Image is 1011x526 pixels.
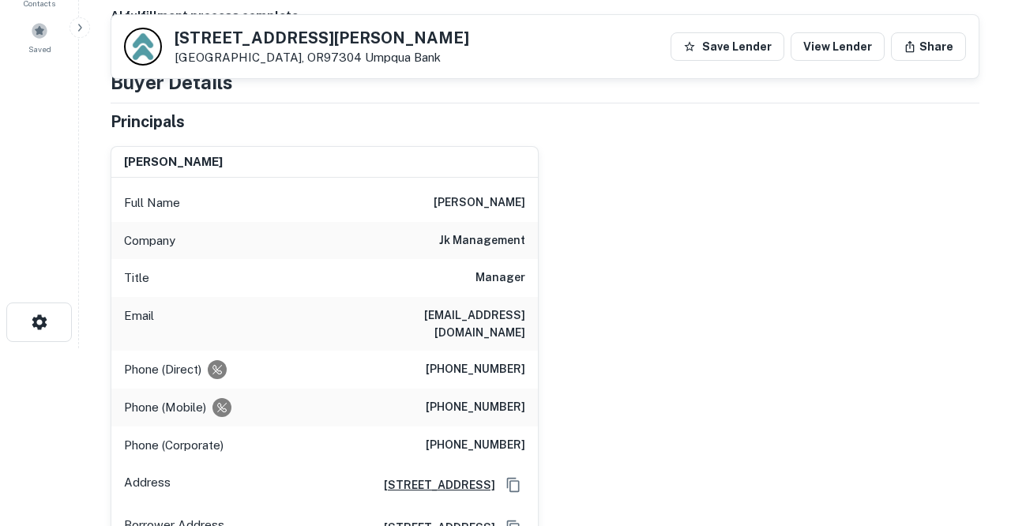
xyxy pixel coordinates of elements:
[111,110,185,133] h5: Principals
[175,30,469,46] h5: [STREET_ADDRESS][PERSON_NAME]
[426,436,525,455] h6: [PHONE_NUMBER]
[212,398,231,417] div: Requests to not be contacted at this number
[124,473,171,497] p: Address
[124,153,223,171] h6: [PERSON_NAME]
[124,360,201,379] p: Phone (Direct)
[124,269,149,287] p: Title
[671,32,784,61] button: Save Lender
[502,473,525,497] button: Copy Address
[5,16,74,58] a: Saved
[28,43,51,55] span: Saved
[175,51,469,65] p: [GEOGRAPHIC_DATA], OR97304
[111,7,979,25] h6: AI fulfillment process complete.
[124,306,154,341] p: Email
[475,269,525,287] h6: Manager
[434,193,525,212] h6: [PERSON_NAME]
[426,398,525,417] h6: [PHONE_NUMBER]
[92,32,210,55] div: Sending borrower request to AI...
[111,68,233,96] h4: Buyer Details
[932,400,1011,475] iframe: Chat Widget
[439,231,525,250] h6: jk management
[426,360,525,379] h6: [PHONE_NUMBER]
[365,51,441,64] a: Umpqua Bank
[124,436,224,455] p: Phone (Corporate)
[208,360,227,379] div: Requests to not be contacted at this number
[124,193,180,212] p: Full Name
[791,32,885,61] a: View Lender
[124,398,206,417] p: Phone (Mobile)
[124,231,175,250] p: Company
[336,306,525,341] h6: [EMAIL_ADDRESS][DOMAIN_NAME]
[371,476,495,494] a: [STREET_ADDRESS]
[891,32,966,61] button: Share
